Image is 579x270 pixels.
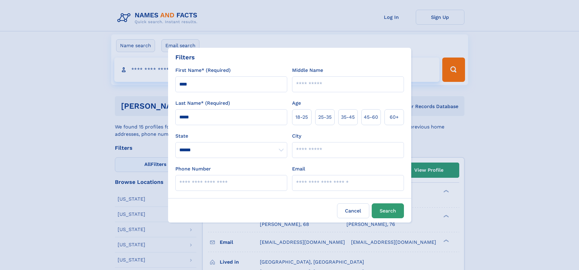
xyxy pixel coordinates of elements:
label: Cancel [337,203,369,218]
label: City [292,132,301,140]
span: 35‑45 [341,114,355,121]
div: Filters [175,53,195,62]
button: Search [372,203,404,218]
label: Age [292,100,301,107]
label: First Name* (Required) [175,67,231,74]
label: Email [292,165,305,173]
label: Last Name* (Required) [175,100,230,107]
label: Middle Name [292,67,323,74]
span: 45‑60 [364,114,378,121]
label: Phone Number [175,165,211,173]
span: 18‑25 [295,114,308,121]
label: State [175,132,287,140]
span: 25‑35 [318,114,332,121]
span: 60+ [390,114,399,121]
